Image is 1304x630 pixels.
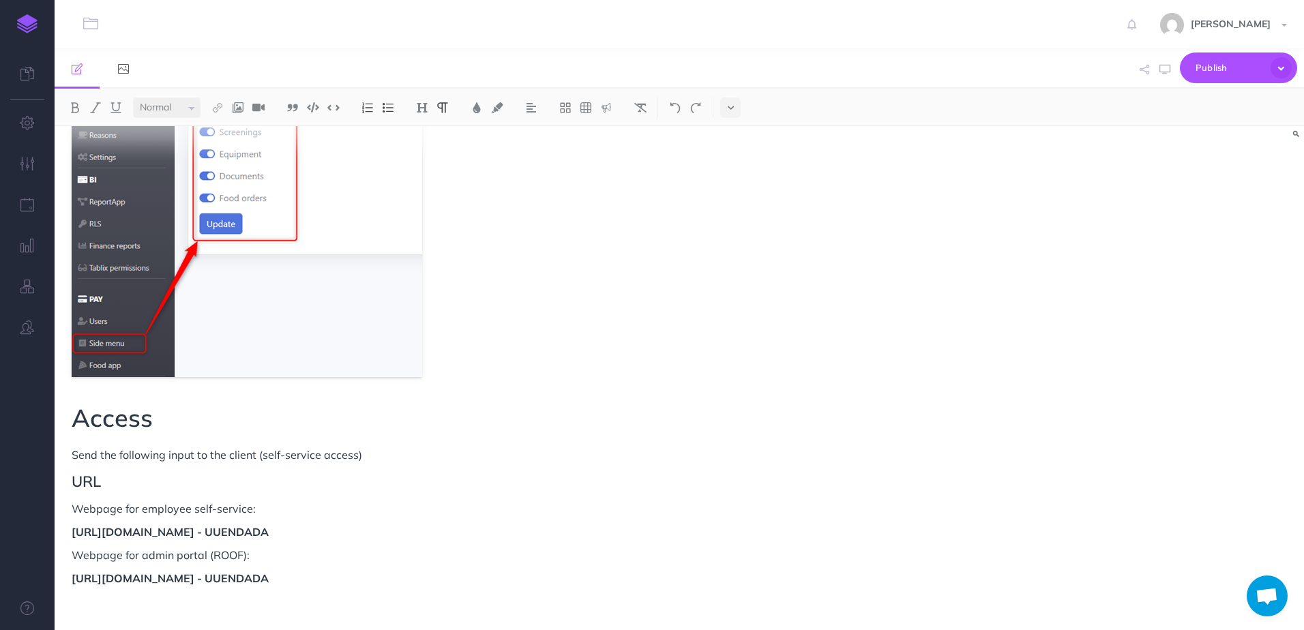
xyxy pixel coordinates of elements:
img: Unordered list button [382,102,394,113]
button: Publish [1180,52,1297,83]
a: [URL][DOMAIN_NAME] [72,525,194,539]
div: Open chat [1247,575,1288,616]
img: Redo [690,102,702,113]
img: 986343b1537ab5e6f2f7b14bb58b00bb.jpg [1160,13,1184,37]
img: Link button [211,102,224,113]
span: Publish [1196,57,1264,78]
img: Bold button [69,102,81,113]
img: Undo [669,102,681,113]
img: Create table button [580,102,592,113]
span: URL [72,472,101,491]
img: Headings dropdown button [416,102,428,113]
img: Blockquote button [286,102,299,113]
span: Access [72,402,153,433]
img: Callout dropdown menu button [600,102,612,113]
img: Alignment dropdown menu button [525,102,537,113]
img: logo-mark.svg [17,14,38,33]
img: Ordered list button [361,102,374,113]
img: Underline button [110,102,122,113]
img: Add video button [252,102,265,113]
img: Text background color button [491,102,503,113]
span: - UUENDADA [197,571,269,585]
img: Paragraph button [436,102,449,113]
span: Webpage for admin portal (ROOF): [72,548,250,562]
img: Code block button [307,102,319,112]
span: Webpage for employee self-service: [72,502,256,515]
a: [URL][DOMAIN_NAME] [72,571,194,585]
img: Text color button [471,102,483,113]
img: Add image button [232,102,244,113]
img: Clear styles button [634,102,647,113]
span: - UUENDADA [197,525,269,539]
span: Send the following input to the client (self-service access) [72,448,362,462]
img: Inline code button [327,102,340,112]
span: [PERSON_NAME] [1184,18,1277,30]
img: Italic button [89,102,102,113]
